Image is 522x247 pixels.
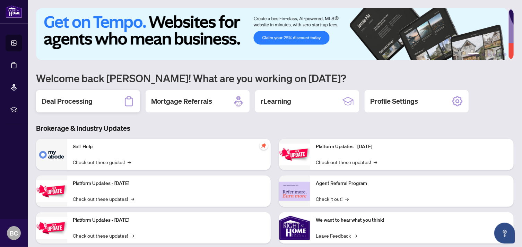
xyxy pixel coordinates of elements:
img: Slide 0 [36,8,508,60]
a: Check it out!→ [316,195,349,203]
h1: Welcome back [PERSON_NAME]! What are you working on [DATE]? [36,71,514,85]
button: 6 [504,53,507,56]
h2: Deal Processing [42,96,93,106]
h2: rLearning [261,96,291,106]
a: Check out these updates!→ [73,195,134,203]
span: → [374,158,377,166]
span: → [131,232,134,239]
img: Platform Updates - September 16, 2025 [36,180,67,202]
span: → [128,158,131,166]
span: → [131,195,134,203]
img: Platform Updates - June 23, 2025 [279,144,310,165]
img: Agent Referral Program [279,182,310,201]
a: Check out these updates!→ [73,232,134,239]
img: Platform Updates - July 21, 2025 [36,217,67,239]
p: Agent Referral Program [316,180,508,187]
img: Self-Help [36,139,67,170]
p: We want to hear what you think! [316,216,508,224]
a: Leave Feedback→ [316,232,357,239]
h2: Mortgage Referrals [151,96,212,106]
span: → [354,232,357,239]
button: 2 [482,53,485,56]
button: Open asap [494,223,515,244]
a: Check out these updates!→ [316,158,377,166]
a: Check out these guides!→ [73,158,131,166]
p: Platform Updates - [DATE] [316,143,508,151]
span: BC [10,228,18,238]
img: We want to hear what you think! [279,212,310,244]
span: → [345,195,349,203]
p: Self-Help [73,143,265,151]
p: Platform Updates - [DATE] [73,180,265,187]
h2: Profile Settings [370,96,418,106]
span: pushpin [260,142,268,150]
img: logo [6,5,22,18]
p: Platform Updates - [DATE] [73,216,265,224]
button: 4 [493,53,496,56]
button: 3 [487,53,490,56]
button: 5 [498,53,501,56]
button: 1 [468,53,479,56]
h3: Brokerage & Industry Updates [36,123,514,133]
